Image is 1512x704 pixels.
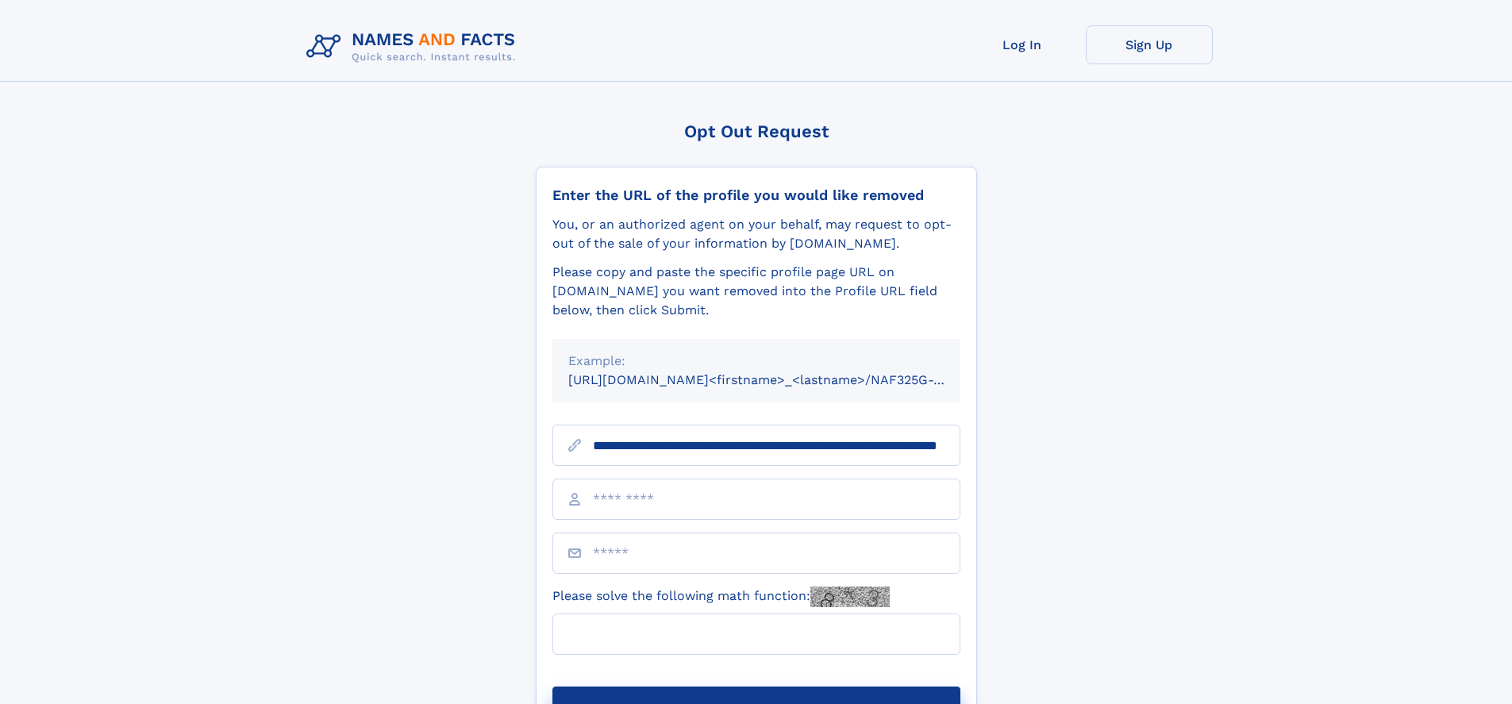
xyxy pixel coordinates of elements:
[300,25,529,68] img: Logo Names and Facts
[552,187,960,204] div: Enter the URL of the profile you would like removed
[536,121,977,141] div: Opt Out Request
[552,263,960,320] div: Please copy and paste the specific profile page URL on [DOMAIN_NAME] you want removed into the Pr...
[552,587,890,607] label: Please solve the following math function:
[552,215,960,253] div: You, or an authorized agent on your behalf, may request to opt-out of the sale of your informatio...
[568,372,991,387] small: [URL][DOMAIN_NAME]<firstname>_<lastname>/NAF325G-xxxxxxxx
[959,25,1086,64] a: Log In
[1086,25,1213,64] a: Sign Up
[568,352,945,371] div: Example:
